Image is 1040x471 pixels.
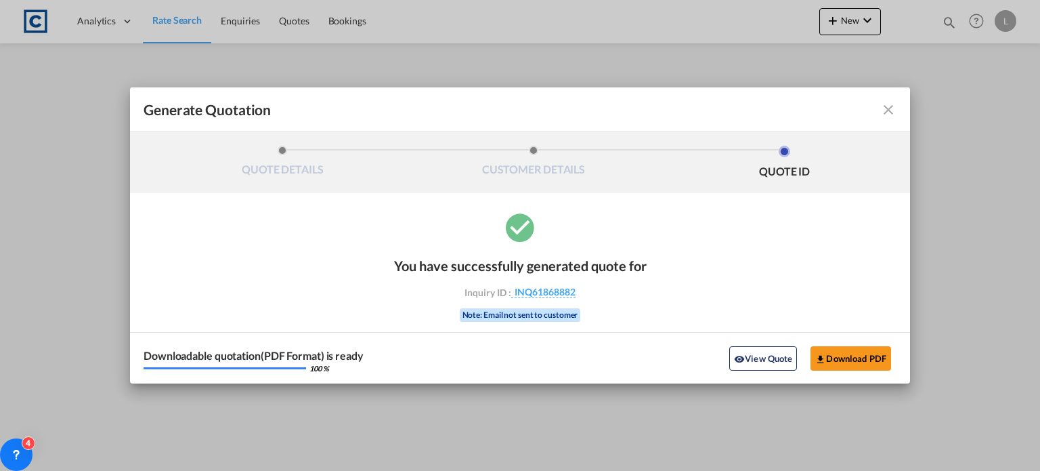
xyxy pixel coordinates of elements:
[815,354,826,365] md-icon: icon-download
[729,346,797,371] button: icon-eyeView Quote
[394,258,647,274] div: You have successfully generated quote for
[144,101,271,119] span: Generate Quotation
[144,350,364,361] div: Downloadable quotation(PDF Format) is ready
[503,210,537,244] md-icon: icon-checkbox-marked-circle
[659,146,910,182] li: QUOTE ID
[460,308,581,322] div: Note: Email not sent to customer
[130,87,910,384] md-dialog: Generate QuotationQUOTE ...
[309,365,329,372] div: 100 %
[880,102,896,118] md-icon: icon-close fg-AAA8AD cursor m-0
[734,354,745,365] md-icon: icon-eye
[441,286,599,298] div: Inquiry ID :
[157,146,408,182] li: QUOTE DETAILS
[408,146,659,182] li: CUSTOMER DETAILS
[511,286,576,298] span: INQ61868882
[810,346,891,371] button: Download PDF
